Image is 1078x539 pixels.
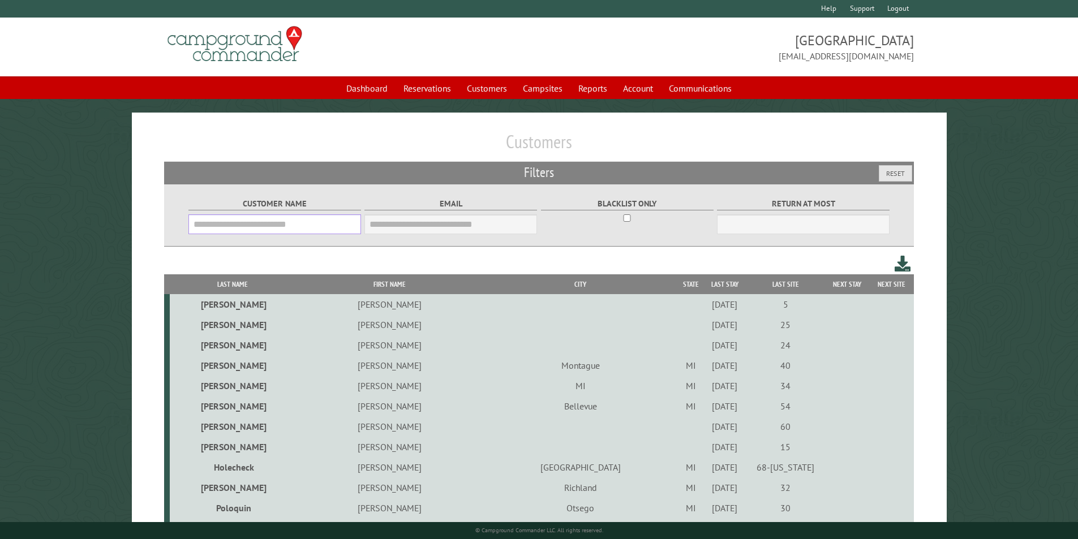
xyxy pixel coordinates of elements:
[706,400,744,412] div: [DATE]
[706,441,744,452] div: [DATE]
[170,274,295,294] th: Last Name
[164,131,914,162] h1: Customers
[460,77,514,99] a: Customers
[745,396,826,416] td: 54
[678,396,705,416] td: MI
[475,527,603,534] small: © Campground Commander LLC. All rights reserved.
[170,416,295,437] td: [PERSON_NAME]
[678,355,705,376] td: MI
[704,274,745,294] th: Last Stay
[295,294,484,314] td: [PERSON_NAME]
[706,299,744,310] div: [DATE]
[895,253,911,274] a: Download this customer list (.csv)
[572,77,614,99] a: Reports
[483,457,677,477] td: [GEOGRAPHIC_DATA]
[295,477,484,498] td: [PERSON_NAME]
[295,437,484,457] td: [PERSON_NAME]
[295,457,484,477] td: [PERSON_NAME]
[295,498,484,518] td: [PERSON_NAME]
[826,274,869,294] th: Next Stay
[364,197,537,210] label: Email
[539,31,914,63] span: [GEOGRAPHIC_DATA] [EMAIL_ADDRESS][DOMAIN_NAME]
[662,77,738,99] a: Communications
[745,498,826,518] td: 30
[170,376,295,396] td: [PERSON_NAME]
[295,274,484,294] th: First Name
[483,355,677,376] td: Montague
[483,518,677,538] td: Paw Paw
[706,319,744,330] div: [DATE]
[164,162,914,183] h2: Filters
[678,477,705,498] td: MI
[745,335,826,355] td: 24
[745,376,826,396] td: 34
[706,421,744,432] div: [DATE]
[706,339,744,351] div: [DATE]
[170,314,295,335] td: [PERSON_NAME]
[678,376,705,396] td: MI
[340,77,394,99] a: Dashboard
[397,77,458,99] a: Reservations
[745,314,826,335] td: 25
[706,360,744,371] div: [DATE]
[164,22,306,66] img: Campground Commander
[170,396,295,416] td: [PERSON_NAME]
[295,376,484,396] td: [PERSON_NAME]
[516,77,569,99] a: Campsites
[678,518,705,538] td: MI
[170,477,295,498] td: [PERSON_NAME]
[483,274,677,294] th: City
[706,462,744,473] div: [DATE]
[483,477,677,498] td: Richland
[295,335,484,355] td: [PERSON_NAME]
[678,457,705,477] td: MI
[295,396,484,416] td: [PERSON_NAME]
[717,197,890,210] label: Return at most
[706,502,744,514] div: [DATE]
[483,396,677,416] td: Bellevue
[170,457,295,477] td: Holecheck
[745,457,826,477] td: 68-[US_STATE]
[170,498,295,518] td: Poloquin
[295,518,484,538] td: [PERSON_NAME]
[170,355,295,376] td: [PERSON_NAME]
[188,197,361,210] label: Customer Name
[678,498,705,518] td: MI
[745,518,826,538] td: 43
[541,197,714,210] label: Blacklist only
[483,376,677,396] td: MI
[295,314,484,335] td: [PERSON_NAME]
[678,274,705,294] th: State
[170,437,295,457] td: [PERSON_NAME]
[745,355,826,376] td: 40
[295,416,484,437] td: [PERSON_NAME]
[295,355,484,376] td: [PERSON_NAME]
[745,416,826,437] td: 60
[745,294,826,314] td: 5
[170,335,295,355] td: [PERSON_NAME]
[170,518,295,538] td: Ridderbos
[869,274,914,294] th: Next Site
[616,77,660,99] a: Account
[483,498,677,518] td: Otsego
[170,294,295,314] td: [PERSON_NAME]
[745,274,826,294] th: Last Site
[879,165,912,182] button: Reset
[706,380,744,391] div: [DATE]
[745,477,826,498] td: 32
[706,482,744,493] div: [DATE]
[745,437,826,457] td: 15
